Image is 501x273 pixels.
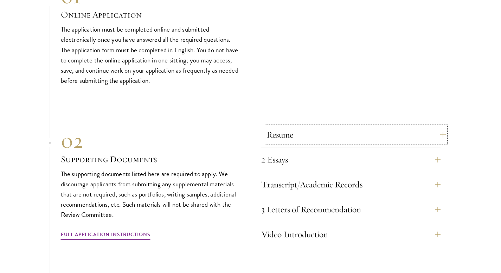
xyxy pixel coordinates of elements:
h3: Online Application [61,9,240,21]
h3: Supporting Documents [61,153,240,165]
p: The application must be completed online and submitted electronically once you have answered all ... [61,24,240,85]
p: The supporting documents listed here are required to apply. We discourage applicants from submitt... [61,169,240,220]
button: 3 Letters of Recommendation [261,201,441,218]
button: Resume [266,126,446,143]
button: Transcript/Academic Records [261,176,441,193]
a: Full Application Instructions [61,230,150,241]
button: Video Introduction [261,226,441,243]
div: 02 [61,128,240,153]
button: 2 Essays [261,151,441,168]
